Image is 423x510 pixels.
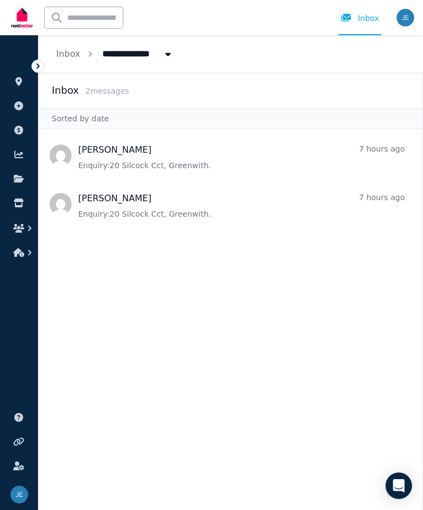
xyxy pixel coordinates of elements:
[9,4,35,31] img: RentBetter
[386,473,412,499] div: Open Intercom Messenger
[78,143,405,171] a: [PERSON_NAME]7 hours agoEnquiry:20 Silcock Cct, Greenwith.
[85,87,129,95] span: 2 message s
[39,35,191,73] nav: Breadcrumb
[340,13,379,24] div: Inbox
[78,192,405,219] a: [PERSON_NAME]7 hours agoEnquiry:20 Silcock Cct, Greenwith.
[39,129,422,510] nav: Message list
[39,108,422,129] div: Sorted by date
[397,9,414,26] img: Joe Egyud
[52,83,79,98] h2: Inbox
[10,486,28,503] img: Joe Egyud
[56,49,80,59] a: Inbox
